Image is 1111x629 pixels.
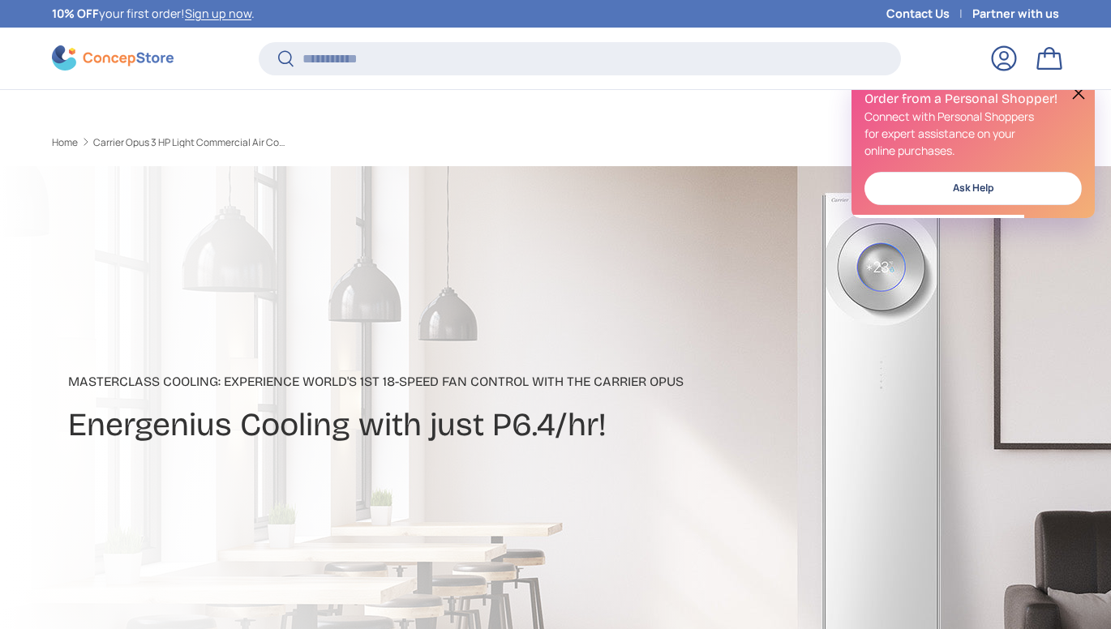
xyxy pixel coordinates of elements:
[68,372,684,392] p: Masterclass Cooling: Experience World's 1st 18-speed fan control with the Carrier Opus​
[52,45,174,71] img: ConcepStore
[972,5,1059,23] a: Partner with us
[68,404,684,447] h2: Energenius Cooling with just P6.4/hr!
[52,5,255,23] p: your first order! .
[185,6,251,21] a: Sign up now
[886,5,972,23] a: Contact Us
[864,90,1082,108] h2: Order from a Personal Shopper!
[52,6,99,21] strong: 10% OFF
[864,172,1082,205] a: Ask Help
[52,138,78,148] a: Home
[864,108,1082,159] p: Connect with Personal Shoppers for expert assistance on your online purchases.
[93,138,288,148] a: Carrier Opus 3 HP Light Commercial Air Conditioner
[52,135,586,150] nav: Breadcrumbs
